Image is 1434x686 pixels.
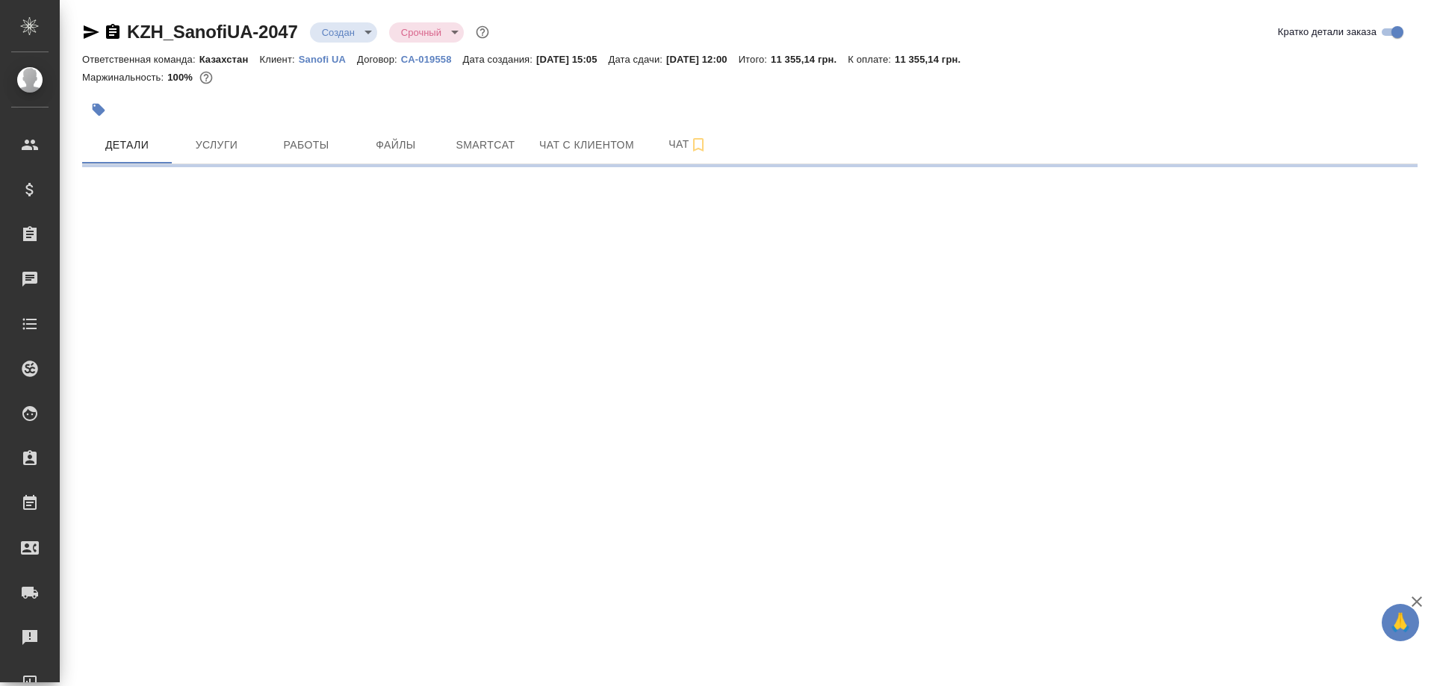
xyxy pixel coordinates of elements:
[666,54,739,65] p: [DATE] 12:00
[91,136,163,155] span: Детали
[299,52,357,65] a: Sanofi UA
[270,136,342,155] span: Работы
[1382,604,1419,641] button: 🙏
[1388,607,1413,638] span: 🙏
[397,26,446,39] button: Срочный
[199,54,260,65] p: Казахстан
[299,54,357,65] p: Sanofi UA
[450,136,521,155] span: Smartcat
[310,22,377,43] div: Создан
[82,93,115,126] button: Добавить тэг
[539,136,634,155] span: Чат с клиентом
[609,54,666,65] p: Дата сдачи:
[181,136,252,155] span: Услуги
[317,26,359,39] button: Создан
[127,22,298,42] a: KZH_SanofiUA-2047
[652,135,724,154] span: Чат
[104,23,122,41] button: Скопировать ссылку
[895,54,972,65] p: 11 355,14 грн.
[82,54,199,65] p: Ответственная команда:
[1278,25,1376,40] span: Кратко детали заказа
[848,54,895,65] p: К оплате:
[473,22,492,42] button: Доп статусы указывают на важность/срочность заказа
[389,22,464,43] div: Создан
[689,136,707,154] svg: Подписаться
[357,54,401,65] p: Договор:
[463,54,536,65] p: Дата создания:
[401,52,463,65] a: CA-019558
[360,136,432,155] span: Файлы
[401,54,463,65] p: CA-019558
[82,23,100,41] button: Скопировать ссылку для ЯМессенджера
[739,54,771,65] p: Итого:
[259,54,298,65] p: Клиент:
[771,54,848,65] p: 11 355,14 грн.
[82,72,167,83] p: Маржинальность:
[167,72,196,83] p: 100%
[196,68,216,87] button: 0.00 UAH;
[536,54,609,65] p: [DATE] 15:05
